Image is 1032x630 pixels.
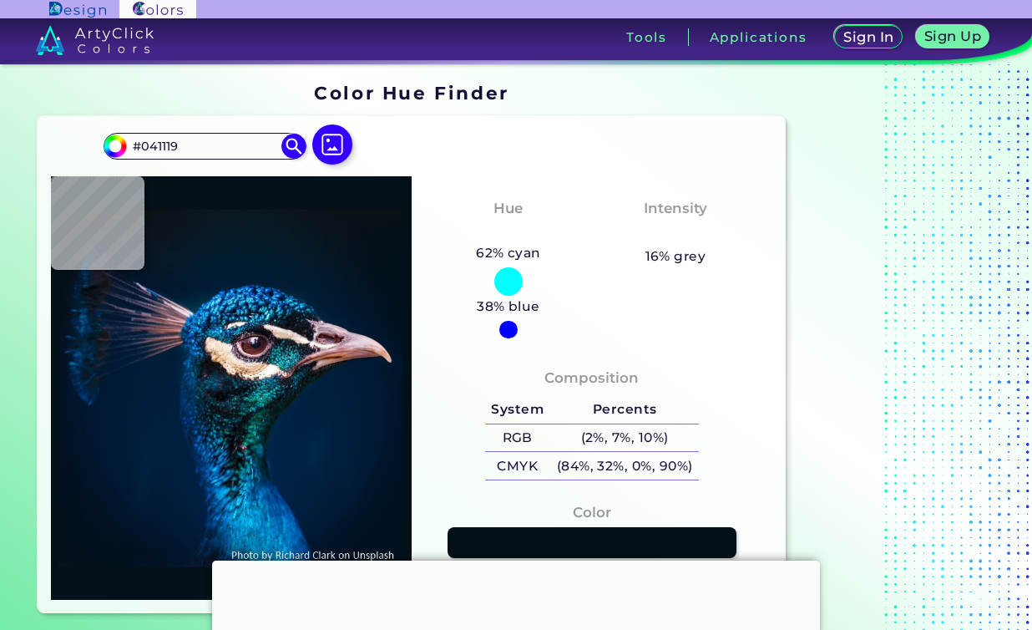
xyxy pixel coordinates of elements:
[710,31,807,43] h3: Applications
[573,500,611,525] h4: Color
[550,424,699,452] h5: (2%, 7%, 10%)
[631,223,720,243] h3: Moderate
[454,223,563,243] h3: Bluish Cyan
[312,124,352,165] img: icon picture
[544,366,639,390] h4: Composition
[837,27,899,48] a: Sign In
[846,31,891,43] h5: Sign In
[469,242,547,264] h5: 62% cyan
[626,31,667,43] h3: Tools
[792,77,1001,621] iframe: Advertisement
[36,25,154,55] img: logo_artyclick_colors_white.svg
[470,296,546,318] h5: 38% blue
[919,27,985,48] a: Sign Up
[49,2,105,18] img: ArtyClick Design logo
[644,196,707,221] h4: Intensity
[59,185,403,592] img: img_pavlin.jpg
[485,424,550,452] h5: RGB
[493,196,523,221] h4: Hue
[550,396,699,424] h5: Percents
[927,30,979,43] h5: Sign Up
[314,80,508,105] h1: Color Hue Finder
[281,134,306,159] img: icon search
[550,452,699,480] h5: (84%, 32%, 0%, 90%)
[485,396,550,424] h5: System
[485,452,550,480] h5: CMYK
[645,246,706,267] h5: 16% grey
[127,135,282,157] input: type color..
